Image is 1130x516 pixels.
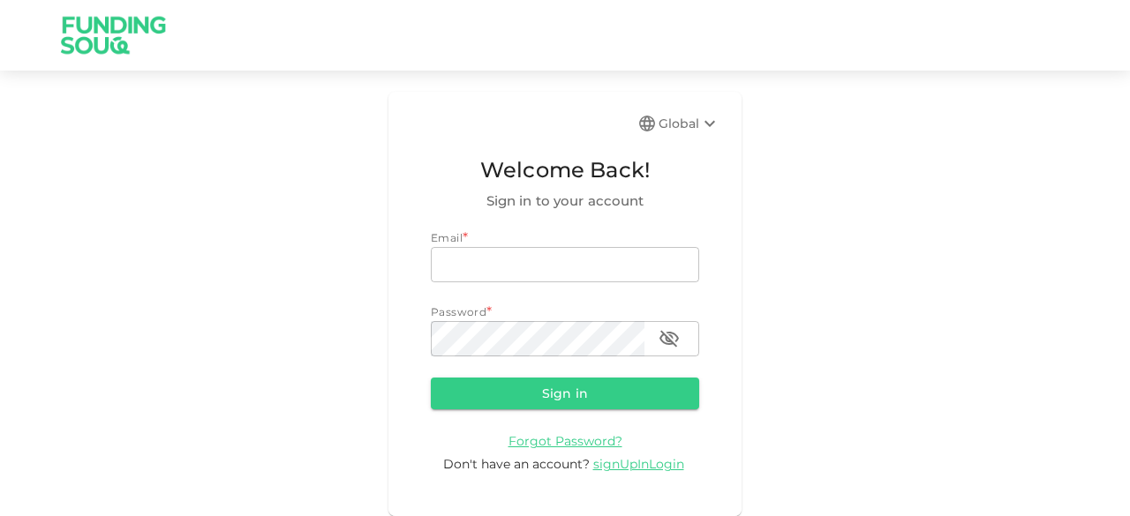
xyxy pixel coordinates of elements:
[659,113,720,134] div: Global
[443,456,590,472] span: Don't have an account?
[508,432,622,449] a: Forgot Password?
[431,321,644,356] input: password
[431,378,699,409] button: Sign in
[593,456,684,472] span: signUpInLogin
[431,247,699,282] input: email
[431,153,699,187] span: Welcome Back!
[431,191,699,212] span: Sign in to your account
[431,305,486,318] span: Password
[431,231,463,244] span: Email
